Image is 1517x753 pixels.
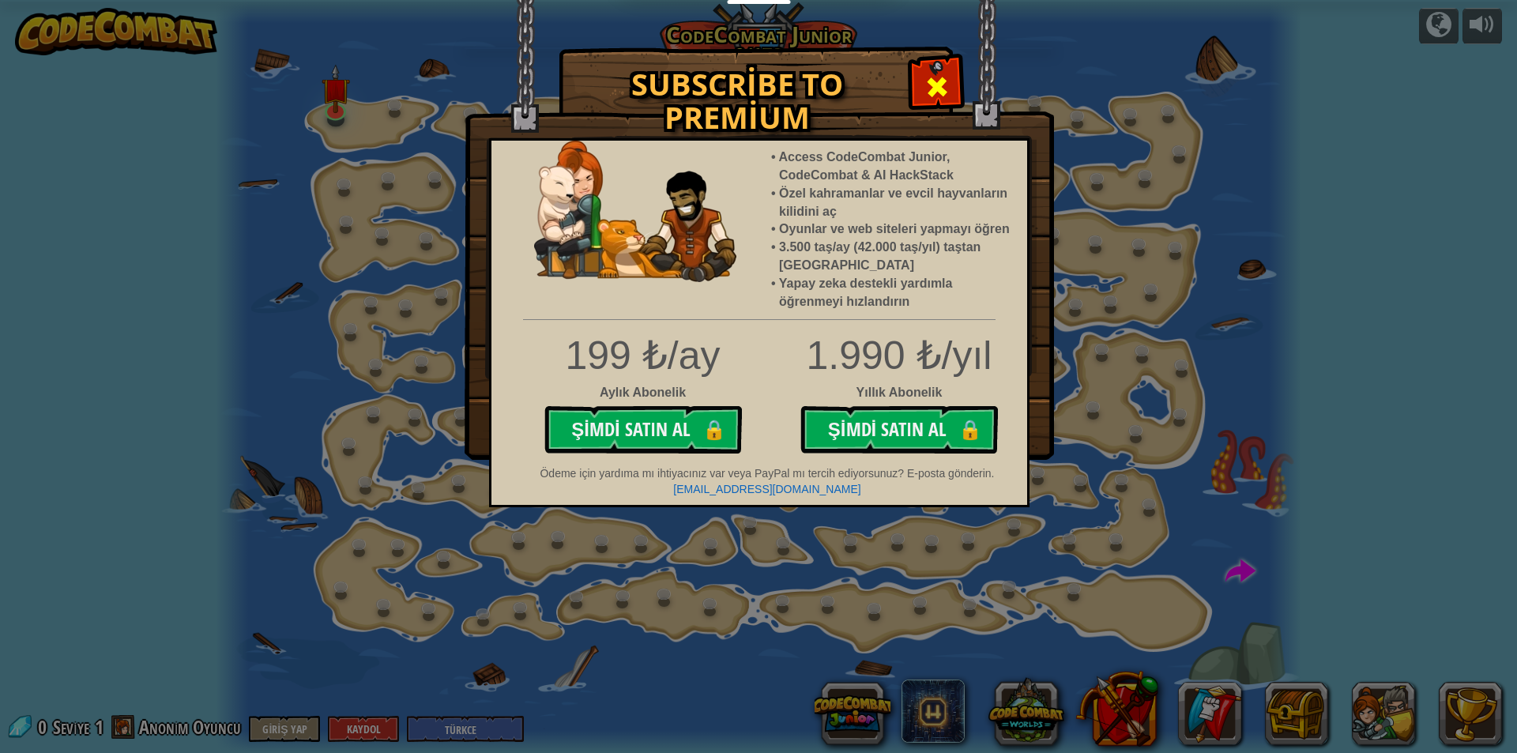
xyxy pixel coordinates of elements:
[480,384,1039,402] div: Yıllık Abonelik
[800,406,998,454] button: Şimdi Satın Al🔒
[779,220,1011,239] li: Oyunlar ve web siteleri yapmayı öğren
[673,483,860,495] a: [EMAIL_ADDRESS][DOMAIN_NAME]
[779,149,1011,185] li: Access CodeCombat Junior, CodeCombat & AI HackStack
[540,467,994,480] span: Ödeme için yardıma mı ihtiyacınız var veya PayPal mı tercih ediyorsunuz? E-posta gönderin.
[779,185,1011,221] li: Özel kahramanlar ve evcil hayvanların kilidini aç
[779,275,1011,311] li: Yapay zeka destekli yardımla öğrenmeyi hızlandırın
[538,384,747,402] div: Aylık Abonelik
[538,328,747,384] div: 199 ₺/ay
[534,141,736,282] img: anya-and-nando-pet.webp
[480,328,1039,384] div: 1.990 ₺/yıl
[575,68,899,134] h1: Subscribe to Premium
[544,406,742,454] button: Şimdi Satın Al🔒
[779,239,1011,275] li: 3.500 taş/ay (42.000 taş/yıl) taştan [GEOGRAPHIC_DATA]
